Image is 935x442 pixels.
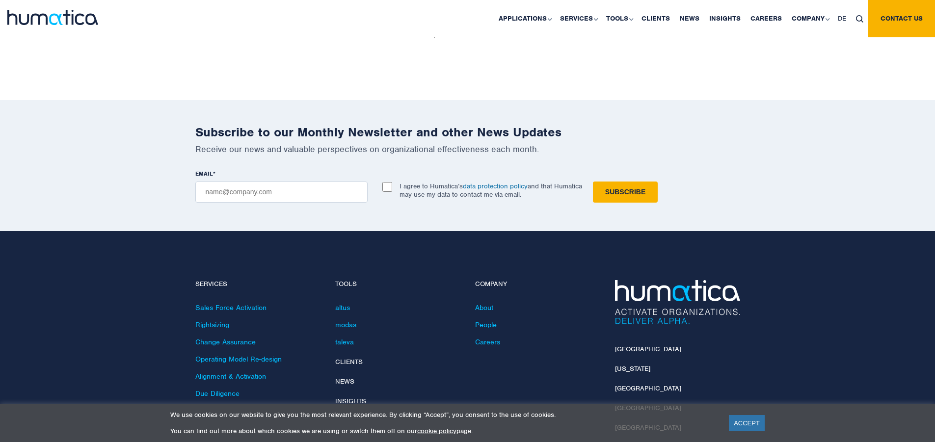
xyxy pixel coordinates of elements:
a: About [475,303,493,312]
p: I agree to Humatica’s and that Humatica may use my data to contact me via email. [400,182,582,199]
p: You can find out more about which cookies we are using or switch them off on our page. [170,427,717,435]
input: I agree to Humatica’sdata protection policyand that Humatica may use my data to contact me via em... [382,182,392,192]
span: EMAIL [195,170,213,178]
img: logo [7,10,98,25]
a: Careers [475,338,500,346]
a: Sales Force Activation [195,303,267,312]
a: data protection policy [463,182,528,190]
p: We use cookies on our website to give you the most relevant experience. By clicking “Accept”, you... [170,411,717,419]
h4: Company [475,280,600,288]
img: search_icon [856,15,863,23]
a: modas [335,320,356,329]
a: Change Assurance [195,338,256,346]
a: [GEOGRAPHIC_DATA] [615,384,681,392]
a: Rightsizing [195,320,229,329]
a: taleva [335,338,354,346]
a: People [475,320,497,329]
input: name@company.com [195,182,368,203]
h2: Subscribe to our Monthly Newsletter and other News Updates [195,125,740,140]
a: Insights [335,397,366,405]
a: Due Diligence [195,389,240,398]
a: [US_STATE] [615,364,650,373]
a: Alignment & Activation [195,372,266,381]
h4: Services [195,280,321,288]
a: altus [335,303,350,312]
p: Receive our news and valuable perspectives on organizational effectiveness each month. [195,144,740,155]
input: Subscribe [593,182,658,203]
a: News [335,377,354,386]
h4: Tools [335,280,460,288]
span: DE [838,14,846,23]
a: cookie policy [417,427,456,435]
a: ACCEPT [729,415,765,431]
a: Clients [335,358,363,366]
img: Humatica [615,280,740,324]
a: Operating Model Re-design [195,355,282,364]
a: [GEOGRAPHIC_DATA] [615,345,681,353]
